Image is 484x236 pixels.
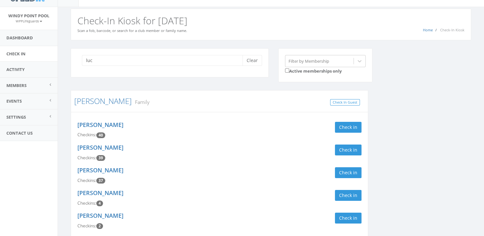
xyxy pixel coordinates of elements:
span: Settings [6,114,26,120]
span: Checkin count [96,223,103,229]
a: WPPLifeguards [16,18,42,24]
span: Checkin count [96,132,105,138]
button: Check in [335,145,361,155]
a: [PERSON_NAME] [77,212,123,219]
span: Checkin count [96,201,103,206]
span: Events [6,98,22,104]
span: Checkins: [77,132,96,138]
small: Scan a fob, barcode, or search for a club member or family name. [77,28,187,33]
button: Check in [335,190,361,201]
a: Home [423,28,433,32]
a: [PERSON_NAME] [77,121,123,129]
span: Checkin count [96,178,105,184]
span: Checkin count [96,155,105,161]
input: Active memberships only [285,68,289,73]
span: Checkins: [77,223,96,229]
button: Clear [242,55,262,66]
div: Filter by Membership [289,58,329,64]
a: [PERSON_NAME] [77,166,123,174]
span: Check-In Kiosk [440,28,464,32]
span: Windy Point Pool [8,13,49,19]
a: [PERSON_NAME] [77,189,123,197]
button: Check in [335,213,361,224]
span: Checkins: [77,200,96,206]
a: [PERSON_NAME] [74,96,132,106]
span: Members [6,83,27,88]
label: Active memberships only [285,67,342,74]
small: WPPLifeguards [16,19,42,23]
span: Checkins: [77,155,96,161]
button: Check in [335,167,361,178]
small: Family [132,98,149,106]
a: Check In Guest [330,99,360,106]
button: Check in [335,122,361,133]
a: [PERSON_NAME] [77,144,123,151]
span: Contact Us [6,130,33,136]
input: Search a name to check in [82,55,247,66]
h2: Check-In Kiosk for [DATE] [77,15,464,26]
span: Checkins: [77,177,96,183]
